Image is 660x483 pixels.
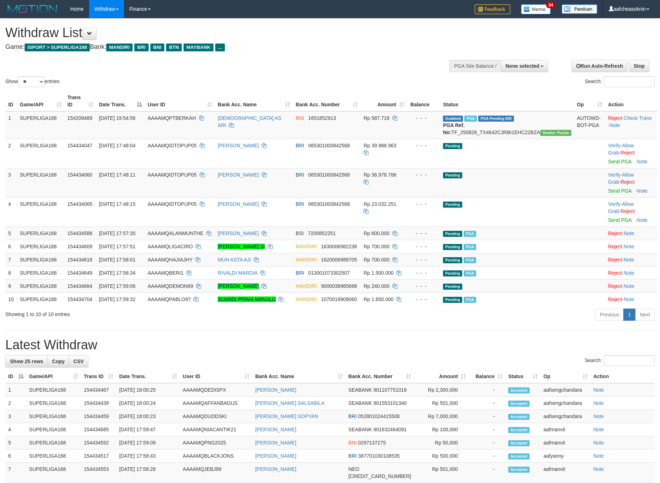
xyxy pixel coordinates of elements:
[296,201,304,207] span: BRI
[629,60,649,72] a: Stop
[215,91,293,111] th: Bank Acc. Name: activate to sort column ascending
[26,397,81,410] td: SUPERLIGA168
[148,257,192,263] span: AAAAMQHAJIAJHY
[443,257,462,263] span: Pending
[148,296,191,302] span: AAAAMQPABLO97
[562,4,597,14] img: panduan.png
[255,453,296,459] a: [PERSON_NAME]
[116,449,180,463] td: [DATE] 17:58:43
[363,172,396,178] span: Rp 36.978.786
[99,143,135,148] span: [DATE] 17:48:04
[321,296,357,302] span: Copy 1070019909060 to clipboard
[26,423,81,436] td: SUPERLIGA168
[67,115,92,121] span: 154209489
[67,270,92,276] span: 154434649
[180,423,252,436] td: AAAAMQNIACANTIK21
[73,359,84,364] span: CSV
[67,257,92,263] span: 154434618
[608,217,631,223] a: Send PGA
[349,440,357,446] span: BNI
[443,143,462,149] span: Pending
[593,400,604,406] a: Note
[5,338,655,352] h1: Latest Withdraw
[373,387,407,393] span: Copy 901107751019 to clipboard
[81,436,116,449] td: 154434592
[67,143,92,148] span: 154434047
[106,44,133,51] span: MANDIRI
[605,293,657,306] td: ·
[5,410,26,423] td: 3
[148,230,203,236] span: AAAAMQALANMUNTHE
[521,4,551,14] img: Button%20Memo.svg
[5,227,17,240] td: 5
[440,111,574,139] td: TF_250828_TX4642CJRBI1EHC22BZA
[293,91,361,111] th: Bank Acc. Number: activate to sort column ascending
[218,257,251,263] a: MUH ASTA AJI
[572,60,628,72] a: Run Auto-Refresh
[5,44,433,51] h4: Game: Bank:
[541,423,591,436] td: aafmanvit
[574,91,605,111] th: Op: activate to sort column ascending
[218,244,265,249] a: [PERSON_NAME] SI
[373,400,407,406] span: Copy 901553101340 to clipboard
[593,427,604,432] a: Note
[608,188,631,194] a: Send PGA
[608,143,634,156] span: ·
[180,410,252,423] td: AAAAMQDUDDSKI
[218,143,259,148] a: [PERSON_NAME]
[296,230,304,236] span: BSI
[296,172,304,178] span: BRI
[624,244,634,249] a: Note
[541,383,591,397] td: aafsengchandara
[99,230,135,236] span: [DATE] 17:57:35
[410,243,437,250] div: - - -
[464,297,476,303] span: Marked by aafsoumeymey
[349,387,372,393] span: SEABANK
[591,370,655,383] th: Action
[255,387,296,393] a: [PERSON_NAME]
[443,231,462,237] span: Pending
[363,257,389,263] span: Rp 700.000
[605,91,657,111] th: Action
[508,414,530,420] span: Accepted
[69,355,88,367] a: CSV
[449,60,501,72] div: PGA Site Balance /
[5,308,270,318] div: Showing 1 to 10 of 10 entries
[608,201,634,214] a: Allow Grab
[414,397,469,410] td: Rp 501,000
[5,355,48,367] a: Show 25 rows
[410,200,437,208] div: - - -
[67,201,92,207] span: 154434065
[134,44,148,51] span: BRI
[414,449,469,463] td: Rp 500,000
[349,427,372,432] span: SEABANK
[17,168,65,197] td: SUPERLIGA168
[5,279,17,293] td: 9
[593,453,604,459] a: Note
[67,244,92,249] span: 154434609
[296,296,317,302] span: MANDIRI
[410,115,437,122] div: - - -
[410,256,437,263] div: - - -
[116,410,180,423] td: [DATE] 18:00:23
[361,91,407,111] th: Amount: activate to sort column ascending
[18,76,45,87] select: Showentries
[215,44,225,51] span: ...
[218,230,259,236] a: [PERSON_NAME]
[321,283,357,289] span: Copy 9000038965688 to clipboard
[296,257,317,263] span: MANDIRI
[624,283,634,289] a: Note
[180,383,252,397] td: AAAAMQDEDISPX
[296,270,304,276] span: BRI
[593,440,604,446] a: Note
[346,370,414,383] th: Bank Acc. Number: activate to sort column ascending
[17,111,65,139] td: SUPERLIGA168
[540,130,571,136] span: Vendor URL: https://trx4.1velocity.biz
[585,355,655,366] label: Search:
[407,91,440,111] th: Balance
[255,440,296,446] a: [PERSON_NAME]
[508,427,530,433] span: Accepted
[363,201,396,207] span: Rp 23.032.251
[605,111,657,139] td: · ·
[5,111,17,139] td: 1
